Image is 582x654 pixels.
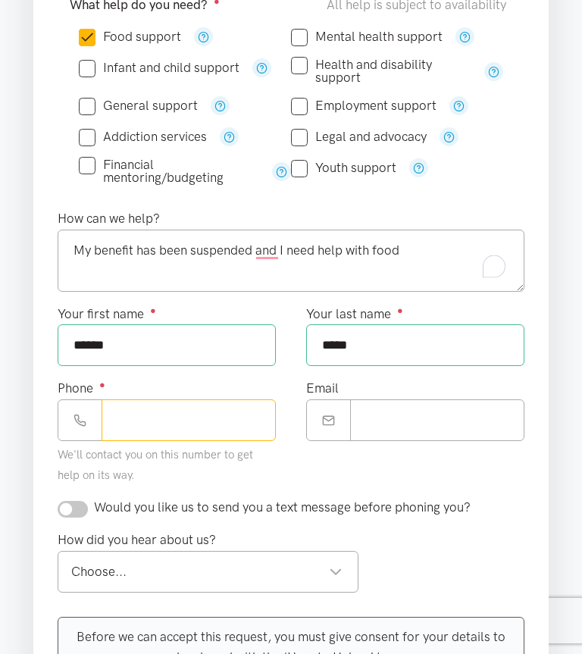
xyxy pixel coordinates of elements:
[99,379,105,390] sup: ●
[291,161,396,174] label: Youth support
[102,399,276,441] input: Phone number
[79,30,181,43] label: Food support
[350,399,524,441] input: Email
[58,304,156,324] label: Your first name
[58,378,105,399] label: Phone
[291,130,427,143] label: Legal and advocacy
[397,305,403,316] sup: ●
[79,99,198,112] label: General support
[291,30,443,43] label: Mental health support
[71,562,343,582] div: Choose...
[58,530,216,550] label: How did you hear about us?
[79,158,259,184] label: Financial mentoring/budgeting
[79,61,239,74] label: Infant and child support
[291,99,436,112] label: Employment support
[150,305,156,316] sup: ●
[79,130,207,143] label: Addiction services
[94,499,471,515] span: Would you like us to send you a text message before phoning you?
[58,208,160,229] label: How can we help?
[58,448,253,482] small: We'll contact you on this number to get help on its way.
[306,304,403,324] label: Your last name
[306,378,339,399] label: Email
